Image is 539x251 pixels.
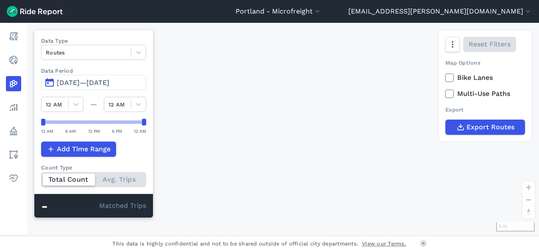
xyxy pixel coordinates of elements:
[467,122,514,132] span: Export Routes
[6,29,21,44] a: Report
[362,240,406,248] a: View our Terms.
[41,201,99,212] div: -
[27,23,539,236] div: loading
[445,106,525,114] div: Export
[445,120,525,135] button: Export Routes
[463,37,516,52] button: Reset Filters
[65,127,76,135] div: 6 AM
[236,6,322,16] button: Portland - Microfreight
[41,164,146,172] div: Count Type
[83,99,104,109] div: —
[6,123,21,139] a: Policy
[88,127,100,135] div: 12 PM
[469,39,511,49] span: Reset Filters
[57,79,109,87] span: [DATE]—[DATE]
[41,75,146,90] button: [DATE]—[DATE]
[6,171,21,186] a: Health
[6,147,21,162] a: Areas
[6,100,21,115] a: Analyze
[445,73,525,83] label: Bike Lanes
[6,52,21,68] a: Realtime
[41,127,53,135] div: 12 AM
[41,37,146,45] label: Data Type
[41,142,116,157] button: Add Time Range
[57,144,111,154] span: Add Time Range
[41,67,146,75] label: Data Period
[6,76,21,91] a: Heatmaps
[34,194,153,218] div: Matched Trips
[445,59,525,67] div: Map Options
[112,127,122,135] div: 6 PM
[445,89,525,99] label: Multi-Use Paths
[348,6,532,16] button: [EMAIL_ADDRESS][PERSON_NAME][DOMAIN_NAME]
[7,6,63,17] img: Ride Report
[134,127,146,135] div: 12 AM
